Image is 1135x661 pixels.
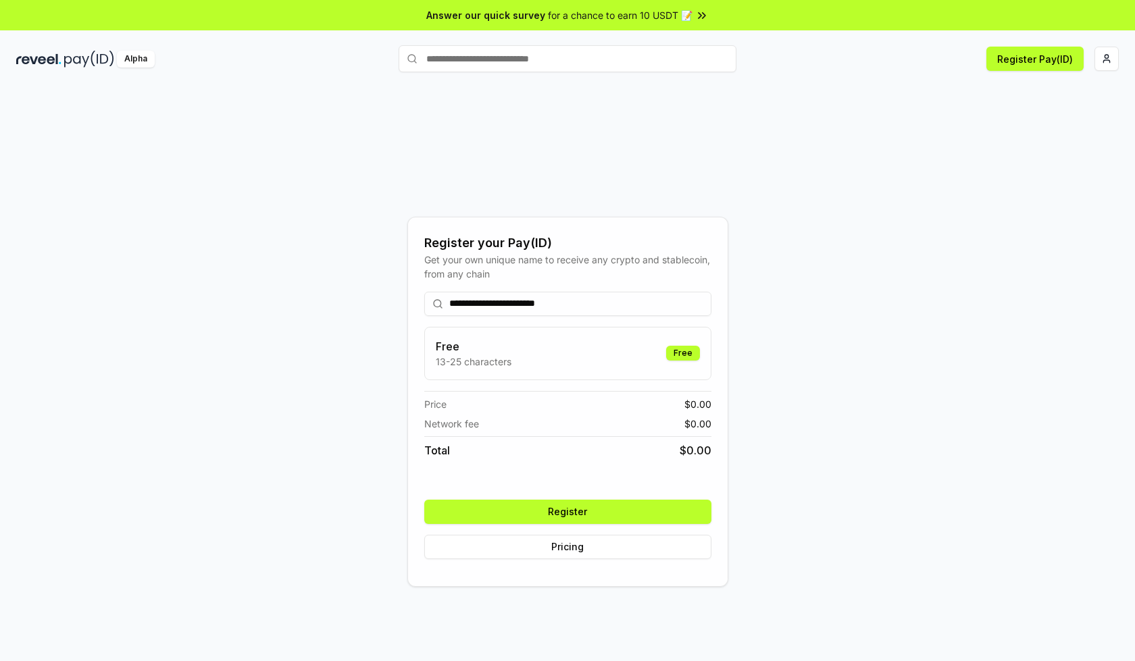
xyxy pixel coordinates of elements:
h3: Free [436,338,511,354]
div: Alpha [117,51,155,68]
span: Network fee [424,417,479,431]
div: Register your Pay(ID) [424,234,711,253]
img: reveel_dark [16,51,61,68]
img: pay_id [64,51,114,68]
button: Register [424,500,711,524]
span: Total [424,442,450,458]
span: Answer our quick survey [426,8,545,22]
span: for a chance to earn 10 USDT 📝 [548,8,692,22]
span: Price [424,397,447,411]
span: $ 0.00 [684,417,711,431]
button: Pricing [424,535,711,559]
p: 13-25 characters [436,354,511,369]
div: Free [666,346,700,361]
div: Get your own unique name to receive any crypto and stablecoin, from any chain [424,253,711,281]
span: $ 0.00 [684,397,711,411]
button: Register Pay(ID) [986,47,1084,71]
span: $ 0.00 [680,442,711,458]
